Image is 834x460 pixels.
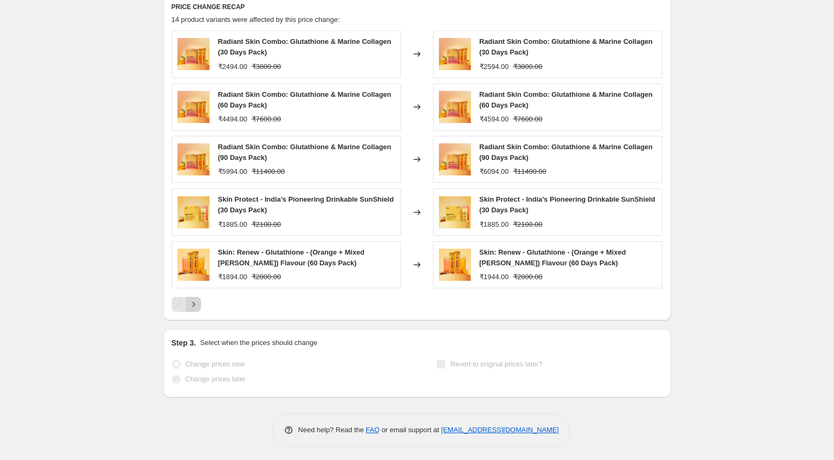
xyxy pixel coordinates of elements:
nav: Pagination [172,297,201,312]
div: ₹2594.00 [480,62,509,72]
a: FAQ [366,426,380,434]
div: ₹1894.00 [218,272,248,282]
span: Radiant Skin Combo: Glutathione & Marine Collagen (30 Days Pack) [218,37,391,56]
div: ₹6094.00 [480,166,509,177]
div: ₹1944.00 [480,272,509,282]
p: Select when the prices should change [200,338,317,348]
div: ₹4594.00 [480,114,509,125]
strike: ₹2100.00 [513,219,543,230]
div: ₹2494.00 [218,62,248,72]
strike: ₹11400.00 [513,166,546,177]
div: ₹4494.00 [218,114,248,125]
span: Skin Protect - India’s Pioneering Drinkable SunShield (30 Days Pack) [218,195,394,214]
img: Skin-Renew_-_O_B_-Pack-of-30_c12e1e03-0626-4302-8e62-3997b9146718_80x.jpg [439,249,471,281]
strike: ₹11400.00 [252,166,285,177]
img: Skin_Combo_PDP_-_1_530619c4-b127-4ed6-af0a-c3fc7038c04e_80x.jpg [177,143,210,175]
a: [EMAIL_ADDRESS][DOMAIN_NAME] [441,426,559,434]
button: Next [186,297,201,312]
span: 14 product variants were affected by this price change: [172,16,340,24]
span: or email support at [380,426,441,434]
strike: ₹3800.00 [513,62,543,72]
strike: ₹2800.00 [252,272,281,282]
strike: ₹7600.00 [513,114,543,125]
div: ₹5994.00 [218,166,248,177]
img: Skin_Combo_PDP_-_1_530619c4-b127-4ed6-af0a-c3fc7038c04e_80x.jpg [439,91,471,123]
span: Radiant Skin Combo: Glutathione & Marine Collagen (60 Days Pack) [218,90,391,109]
span: Radiant Skin Combo: Glutathione & Marine Collagen (90 Days Pack) [218,143,391,162]
span: Change prices later [186,375,246,383]
img: Skin_Combo_PDP_-_1_530619c4-b127-4ed6-af0a-c3fc7038c04e_80x.jpg [177,91,210,123]
span: Radiant Skin Combo: Glutathione & Marine Collagen (30 Days Pack) [480,37,653,56]
strike: ₹7600.00 [252,114,281,125]
img: Skin_Combo_PDP_-_1_530619c4-b127-4ed6-af0a-c3fc7038c04e_80x.jpg [439,38,471,70]
img: Skin-Renew_-_O_B_-Pack-of-30_c12e1e03-0626-4302-8e62-3997b9146718_80x.jpg [177,249,210,281]
span: Radiant Skin Combo: Glutathione & Marine Collagen (60 Days Pack) [480,90,653,109]
span: Skin: Renew - Glutathione - (Orange + Mixed [PERSON_NAME]) Flavour (60 Days Pack) [480,248,626,267]
span: Change prices now [186,360,245,368]
h2: Step 3. [172,338,196,348]
span: Revert to original prices later? [450,360,543,368]
strike: ₹2800.00 [513,272,543,282]
div: ₹1885.00 [480,219,509,230]
div: ₹1885.00 [218,219,248,230]
img: 1-1_80x.png [439,196,471,228]
h6: PRICE CHANGE RECAP [172,3,662,11]
span: Skin Protect - India’s Pioneering Drinkable SunShield (30 Days Pack) [480,195,655,214]
span: Radiant Skin Combo: Glutathione & Marine Collagen (90 Days Pack) [480,143,653,162]
span: Skin: Renew - Glutathione - (Orange + Mixed [PERSON_NAME]) Flavour (60 Days Pack) [218,248,365,267]
img: Skin_Combo_PDP_-_1_530619c4-b127-4ed6-af0a-c3fc7038c04e_80x.jpg [177,38,210,70]
strike: ₹3800.00 [252,62,281,72]
img: 1-1_80x.png [177,196,210,228]
span: Need help? Read the [298,426,366,434]
img: Skin_Combo_PDP_-_1_530619c4-b127-4ed6-af0a-c3fc7038c04e_80x.jpg [439,143,471,175]
strike: ₹2100.00 [252,219,281,230]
